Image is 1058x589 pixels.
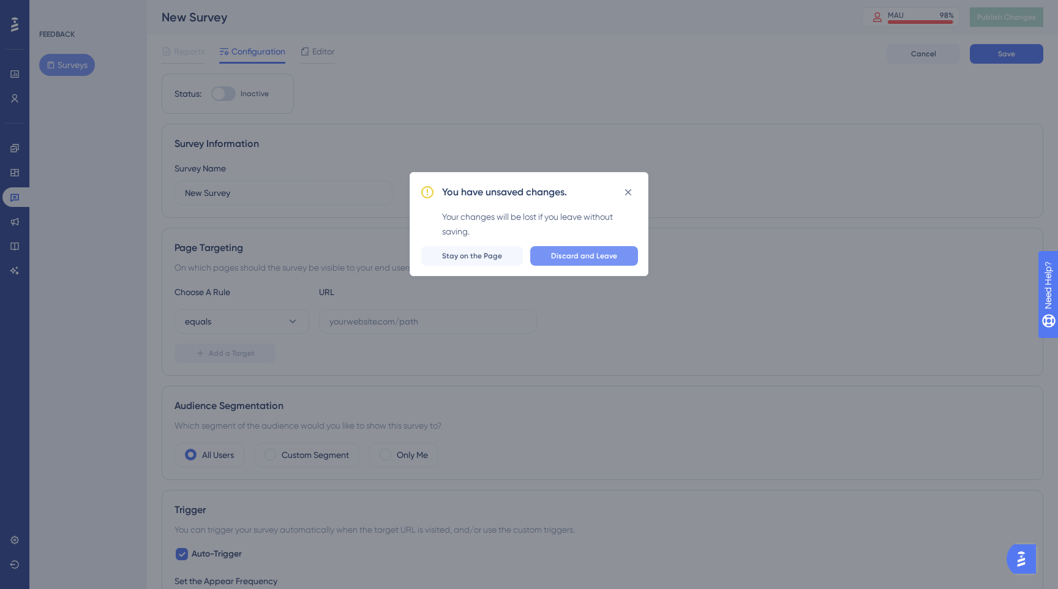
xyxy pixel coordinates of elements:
span: Stay on the Page [442,251,502,261]
iframe: UserGuiding AI Assistant Launcher [1007,541,1043,577]
span: Discard and Leave [551,251,617,261]
span: Need Help? [29,3,77,18]
h2: You have unsaved changes. [442,185,567,200]
div: Your changes will be lost if you leave without saving. [442,209,638,239]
